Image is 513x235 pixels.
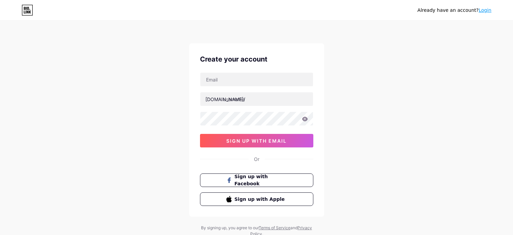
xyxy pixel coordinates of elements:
div: Already have an account? [418,7,491,14]
button: sign up with email [200,134,313,147]
div: [DOMAIN_NAME]/ [205,96,245,103]
span: Sign up with Apple [234,196,287,203]
div: Or [254,156,259,163]
input: username [200,92,313,106]
a: Terms of Service [259,225,290,230]
button: Sign up with Facebook [200,173,313,187]
div: Create your account [200,54,313,64]
a: Login [479,7,491,13]
button: Sign up with Apple [200,192,313,206]
span: sign up with email [226,138,287,144]
input: Email [200,73,313,86]
span: Sign up with Facebook [234,173,287,187]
